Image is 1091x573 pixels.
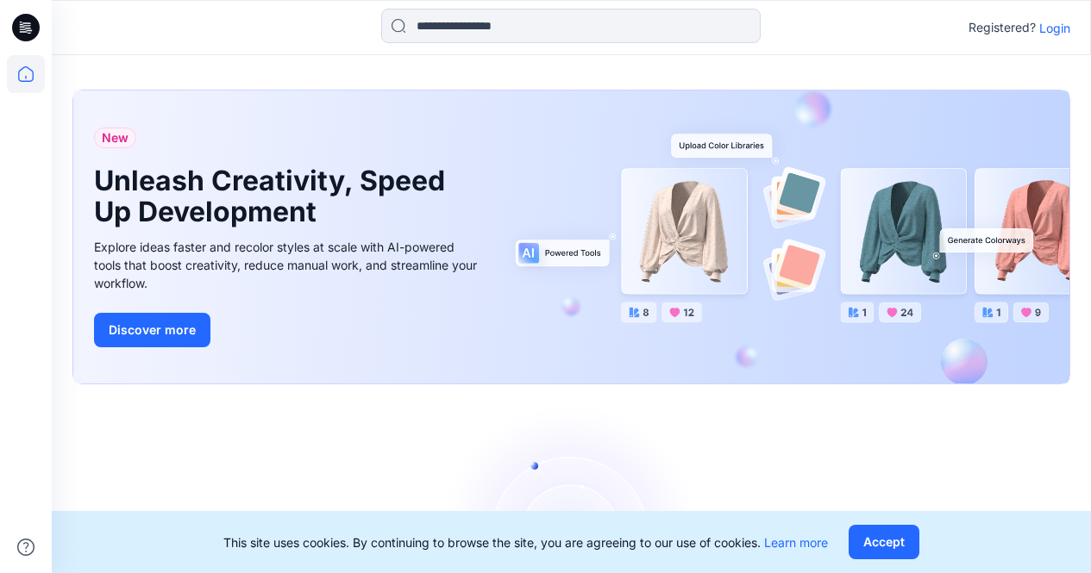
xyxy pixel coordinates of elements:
[764,535,828,550] a: Learn more
[94,313,482,347] a: Discover more
[969,17,1036,38] p: Registered?
[102,128,129,148] span: New
[94,165,456,227] h1: Unleash Creativity, Speed Up Development
[223,533,828,551] p: This site uses cookies. By continuing to browse the site, you are agreeing to our use of cookies.
[1039,19,1070,37] p: Login
[94,238,482,292] div: Explore ideas faster and recolor styles at scale with AI-powered tools that boost creativity, red...
[94,313,210,347] button: Discover more
[849,525,919,559] button: Accept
